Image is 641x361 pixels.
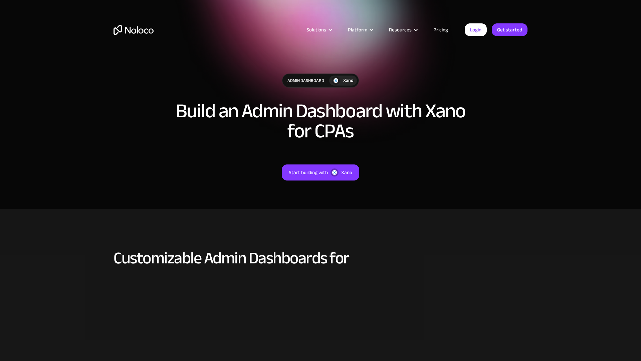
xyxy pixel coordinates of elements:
[306,25,326,34] div: Solutions
[492,23,527,36] a: Get started
[343,77,354,84] div: Xano
[465,23,487,36] a: Login
[340,25,381,34] div: Platform
[282,164,359,180] a: Start building withXano
[289,168,328,177] div: Start building with
[381,25,425,34] div: Resources
[298,25,340,34] div: Solutions
[389,25,412,34] div: Resources
[282,74,329,87] div: Admin Dashboard
[341,168,352,177] div: Xano
[425,25,456,34] a: Pricing
[170,101,471,141] h1: Build an Admin Dashboard with Xano for CPAs
[114,249,527,267] h2: Customizable Admin Dashboards for
[114,25,154,35] a: home
[348,25,367,34] div: Platform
